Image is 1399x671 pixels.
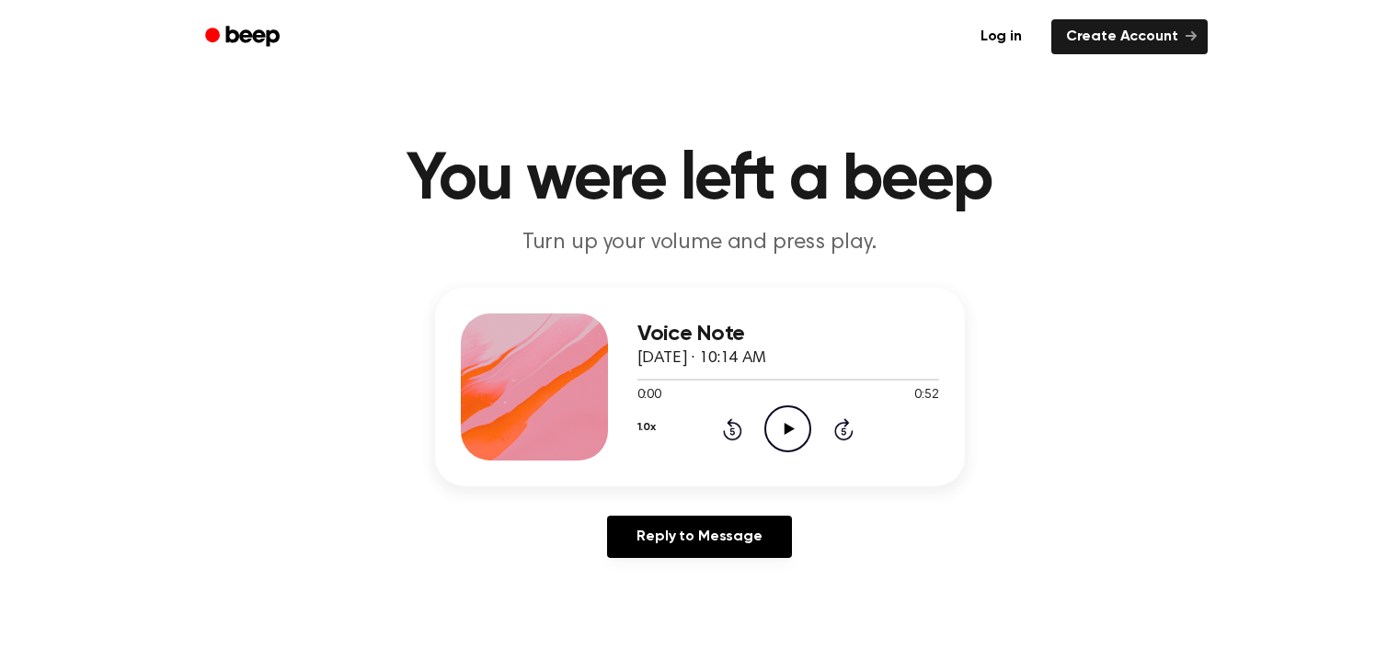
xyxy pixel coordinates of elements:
button: 1.0x [637,412,656,443]
p: Turn up your volume and press play. [347,228,1053,258]
a: Reply to Message [607,516,791,558]
span: 0:52 [914,386,938,405]
a: Log in [962,16,1040,58]
h3: Voice Note [637,322,939,347]
a: Create Account [1051,19,1208,54]
span: [DATE] · 10:14 AM [637,350,766,367]
a: Beep [192,19,296,55]
span: 0:00 [637,386,661,405]
h1: You were left a beep [229,147,1171,213]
